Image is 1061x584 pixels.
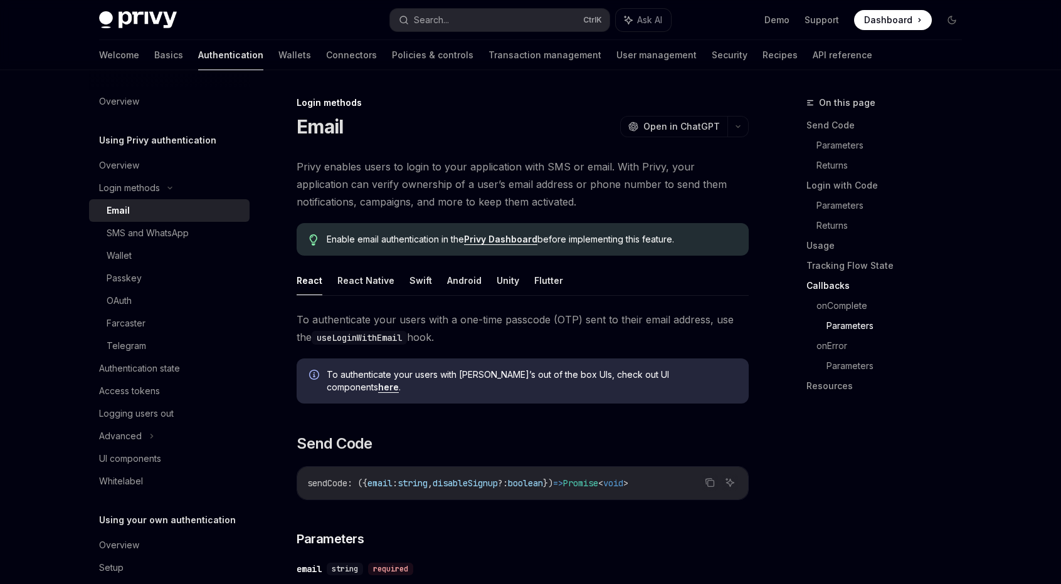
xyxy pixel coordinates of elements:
span: Dashboard [864,14,912,26]
a: Welcome [99,40,139,70]
h1: Email [297,115,343,138]
a: Recipes [763,40,798,70]
div: Overview [99,538,139,553]
a: Privy Dashboard [464,234,537,245]
a: Whitelabel [89,470,250,493]
h5: Using your own authentication [99,513,236,528]
span: : [393,477,398,489]
span: void [603,477,623,489]
button: Swift [409,266,432,295]
a: Authentication [198,40,263,70]
span: > [623,477,628,489]
svg: Tip [309,234,318,246]
a: Support [805,14,839,26]
button: Flutter [534,266,563,295]
div: Farcaster [107,316,145,331]
a: onError [816,336,972,356]
a: Tracking Flow State [806,256,972,276]
div: Setup [99,560,124,575]
a: Basics [154,40,183,70]
span: string [398,477,428,489]
a: Overview [89,90,250,113]
a: Connectors [326,40,377,70]
a: Overview [89,534,250,556]
div: Login methods [297,96,749,109]
a: Parameters [816,135,972,155]
button: Copy the contents from the code block [702,474,718,491]
button: React Native [337,266,394,295]
span: Parameters [297,530,364,548]
a: Logging users out [89,402,250,425]
button: Search...CtrlK [390,9,610,31]
a: Resources [806,376,972,396]
button: React [297,266,322,295]
div: SMS and WhatsApp [107,226,189,241]
a: User management [616,40,697,70]
a: Security [712,40,747,70]
a: Telegram [89,335,250,357]
button: Ask AI [722,474,738,491]
a: Wallet [89,244,250,267]
a: Overview [89,154,250,177]
code: useLoginWithEmail [312,331,407,345]
div: Advanced [99,429,142,444]
a: Usage [806,236,972,256]
span: Ctrl K [583,15,602,25]
a: API reference [813,40,872,70]
div: Access tokens [99,383,160,399]
span: email [367,477,393,489]
a: Dashboard [854,10,932,30]
a: Parameters [826,356,972,376]
span: boolean [508,477,543,489]
span: To authenticate your users with [PERSON_NAME]’s out of the box UIs, check out UI components . [327,368,736,394]
div: Whitelabel [99,474,143,489]
a: onComplete [816,296,972,316]
a: Parameters [826,316,972,336]
div: OAuth [107,293,132,308]
a: Email [89,199,250,222]
div: UI components [99,451,161,466]
a: Login with Code [806,175,972,196]
svg: Info [309,370,322,382]
span: Send Code [297,434,372,454]
button: Unity [497,266,519,295]
div: Passkey [107,271,142,286]
span: => [553,477,563,489]
div: Overview [99,158,139,173]
button: Toggle dark mode [942,10,962,30]
span: }) [543,477,553,489]
img: dark logo [99,11,177,29]
a: Authentication state [89,357,250,380]
span: Promise [563,477,598,489]
span: < [598,477,603,489]
div: email [297,563,322,575]
button: Ask AI [616,9,671,31]
div: Authentication state [99,361,180,376]
span: ?: [498,477,508,489]
div: required [368,563,413,575]
a: Send Code [806,115,972,135]
a: Demo [764,14,789,26]
span: disableSignup [433,477,498,489]
div: Wallet [107,248,132,263]
span: Enable email authentication in the before implementing this feature. [327,233,736,246]
h5: Using Privy authentication [99,133,216,148]
div: Login methods [99,180,160,196]
span: sendCode [307,477,347,489]
a: Transaction management [488,40,601,70]
a: Passkey [89,267,250,289]
span: Privy enables users to login to your application with SMS or email. With Privy, your application ... [297,158,749,211]
span: Open in ChatGPT [643,120,720,133]
a: OAuth [89,289,250,312]
a: SMS and WhatsApp [89,222,250,244]
button: Android [447,266,482,295]
div: Overview [99,94,139,109]
a: Returns [816,155,972,175]
div: Email [107,203,130,218]
a: Callbacks [806,276,972,296]
a: Access tokens [89,380,250,402]
span: , [428,477,433,489]
a: Policies & controls [392,40,473,70]
a: Parameters [816,196,972,216]
div: Logging users out [99,406,174,421]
